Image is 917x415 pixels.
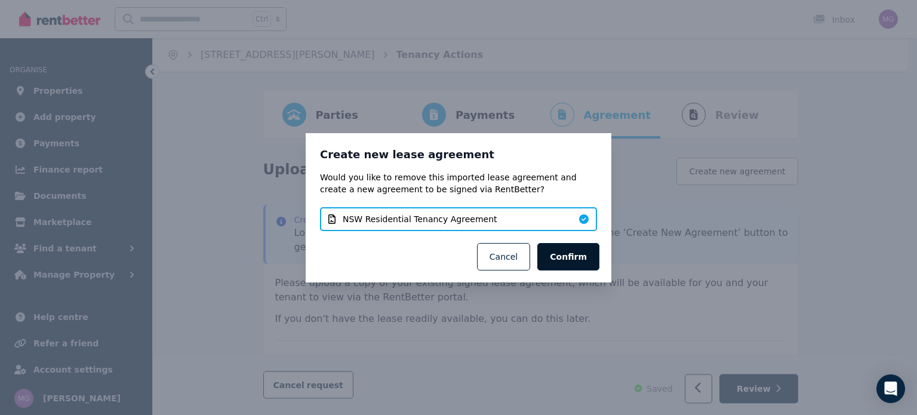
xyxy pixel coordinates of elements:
h3: Create new lease agreement [320,147,597,162]
p: Would you like to remove this imported lease agreement and create a new agreement to be signed vi... [320,171,597,195]
button: Confirm [537,243,599,270]
button: Cancel [477,243,530,270]
span: NSW Residential Tenancy Agreement [343,213,497,225]
div: Open Intercom Messenger [876,374,905,403]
